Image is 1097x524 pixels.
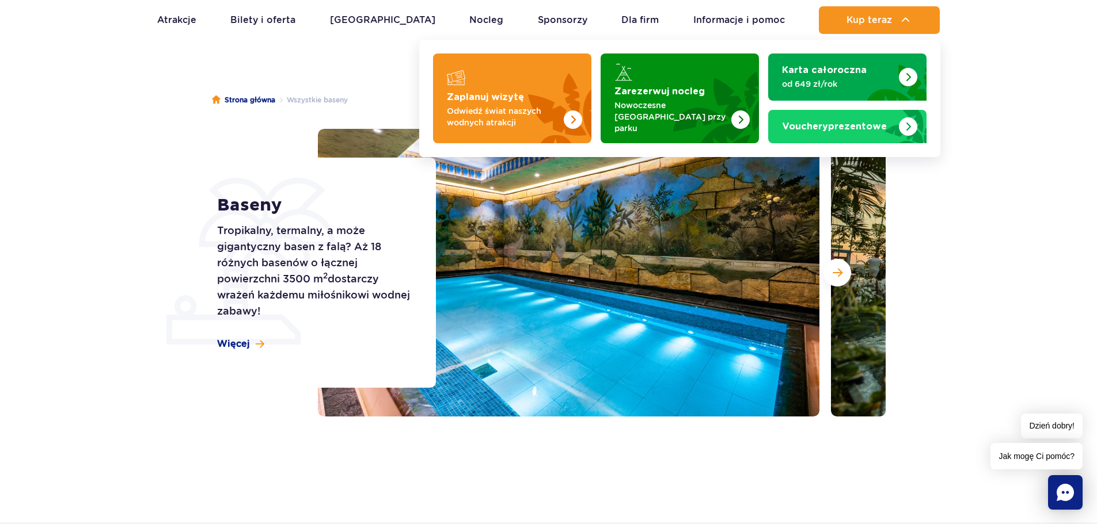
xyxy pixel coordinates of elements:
[217,195,410,216] h1: Baseny
[601,53,759,143] a: Zarezerwuj nocleg
[217,223,410,319] p: Tropikalny, termalny, a może gigantyczny basen z falą? Aż 18 różnych basenów o łącznej powierzchn...
[318,129,819,416] img: Ciepły basen wewnętrzny z tropikalnymi malowidłami na ścianach
[447,93,524,102] strong: Zaplanuj wizytę
[693,6,785,34] a: Informacje i pomoc
[330,6,435,34] a: [GEOGRAPHIC_DATA]
[614,100,727,134] p: Nowoczesne [GEOGRAPHIC_DATA] przy parku
[819,6,940,34] button: Kup teraz
[275,94,348,106] li: Wszystkie baseny
[614,87,705,96] strong: Zarezerwuj nocleg
[782,122,828,131] span: Vouchery
[433,53,591,143] a: Zaplanuj wizytę
[782,122,887,131] strong: prezentowe
[230,6,295,34] a: Bilety i oferta
[469,6,503,34] a: Nocleg
[217,338,264,350] a: Więcej
[782,78,894,90] p: od 649 zł/rok
[782,66,867,75] strong: Karta całoroczna
[323,271,328,280] sup: 2
[990,443,1083,469] span: Jak mogę Ci pomóc?
[157,6,196,34] a: Atrakcje
[1048,475,1083,510] div: Chat
[621,6,659,34] a: Dla firm
[823,259,851,286] button: Następny slajd
[768,110,927,143] a: Vouchery prezentowe
[768,53,927,101] a: Karta całoroczna
[538,6,587,34] a: Sponsorzy
[1021,414,1083,438] span: Dzień dobry!
[447,105,559,128] p: Odwiedź świat naszych wodnych atrakcji
[217,338,250,350] span: Więcej
[847,15,892,25] span: Kup teraz
[212,94,275,106] a: Strona główna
